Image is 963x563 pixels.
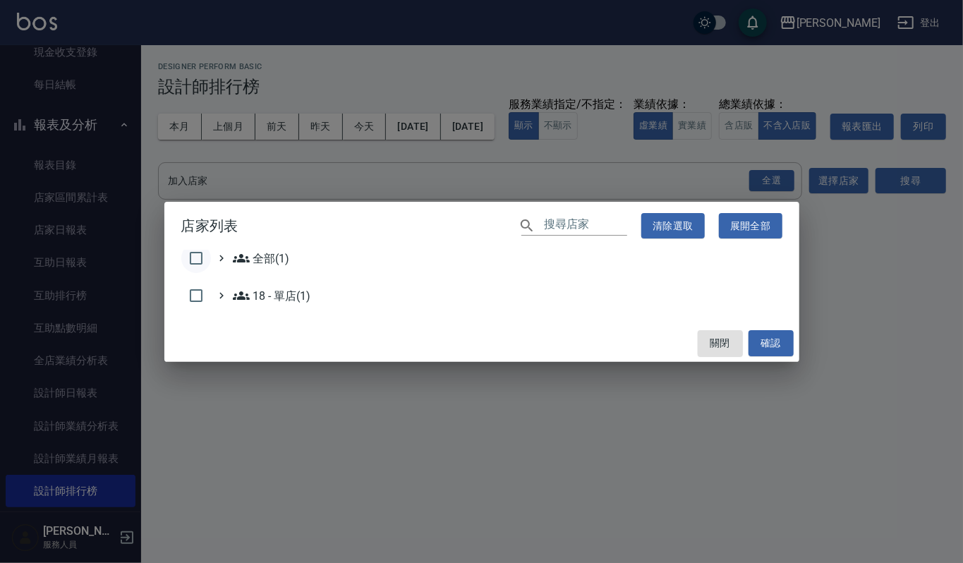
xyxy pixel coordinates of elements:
button: 清除選取 [641,213,705,239]
h2: 店家列表 [164,202,799,250]
button: 展開全部 [719,213,782,239]
span: 18 - 單店(1) [233,287,311,304]
button: 確認 [749,330,794,356]
input: 搜尋店家 [544,215,627,236]
button: 關閉 [698,330,743,356]
span: 全部(1) [233,250,290,267]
